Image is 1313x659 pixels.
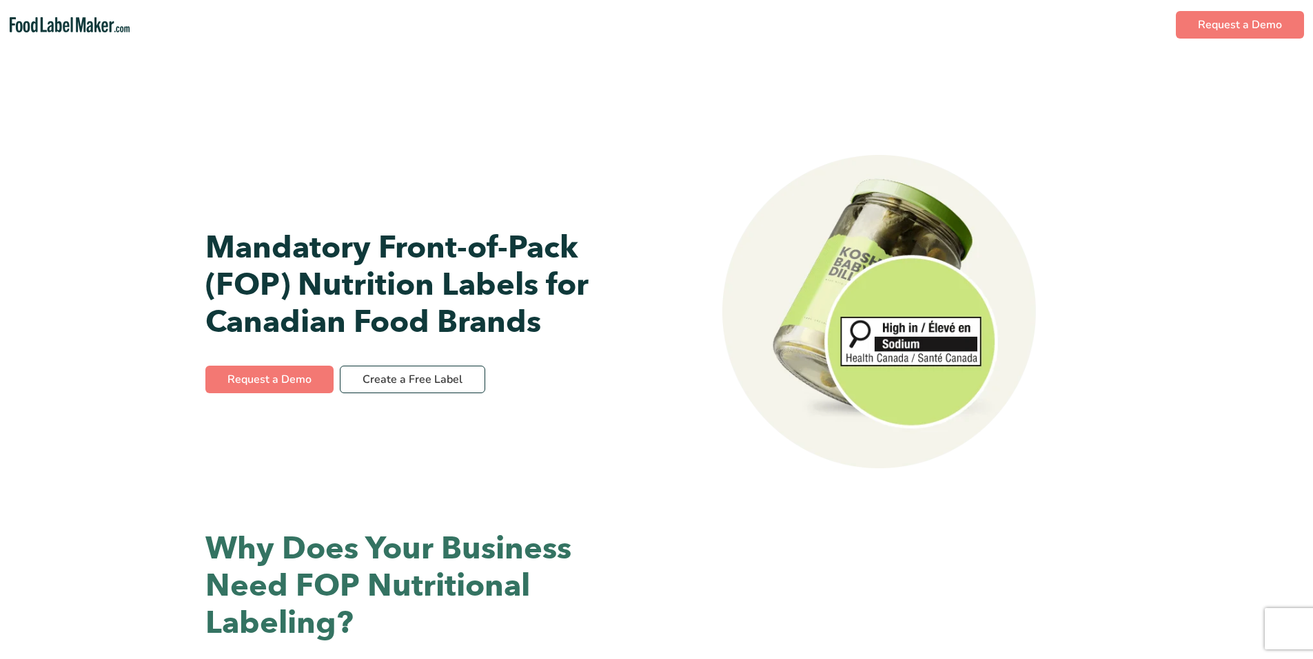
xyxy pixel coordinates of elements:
[722,155,1053,468] img: Glass jar of kosher baby dill pickles featuring a Health Canada front-of-pack label warning in a ...
[205,530,636,642] h2: Why Does Your Business Need FOP Nutritional Labeling?
[1176,11,1304,39] a: Request a Demo
[205,366,334,393] a: Request a Demo
[205,229,605,341] h1: Mandatory Front-of-Pack (FOP) Nutrition Labels for Canadian Food Brands
[340,366,485,393] a: Create a Free Label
